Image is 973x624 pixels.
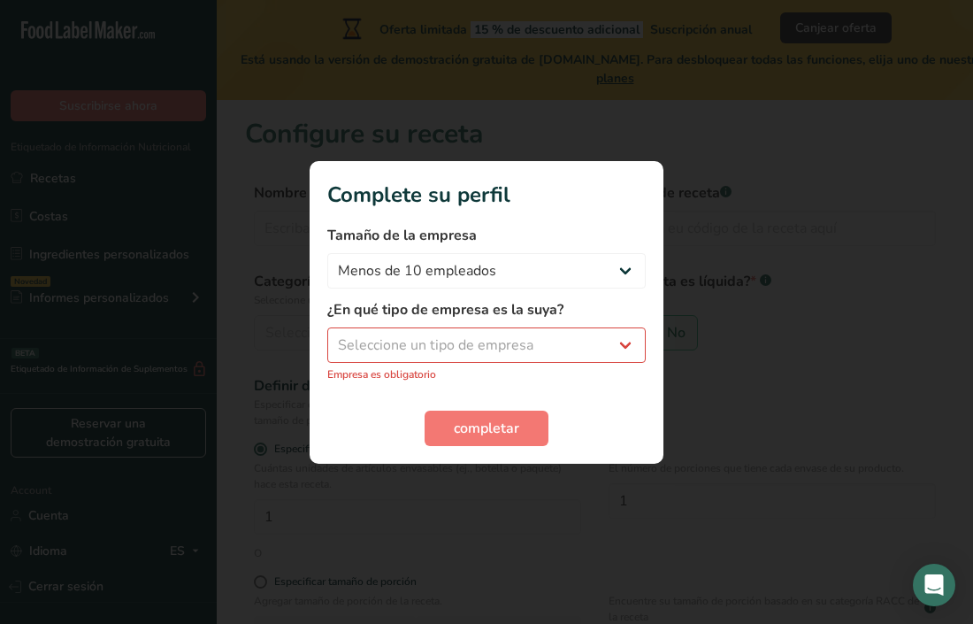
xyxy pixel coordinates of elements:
label: ¿En qué tipo de empresa es la suya? [327,299,646,320]
button: completar [425,411,548,446]
p: Empresa es obligatorio [327,366,646,382]
label: Tamaño de la empresa [327,225,646,246]
span: completar [454,418,519,439]
h1: Complete su perfil [327,179,646,211]
div: Open Intercom Messenger [913,564,955,606]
